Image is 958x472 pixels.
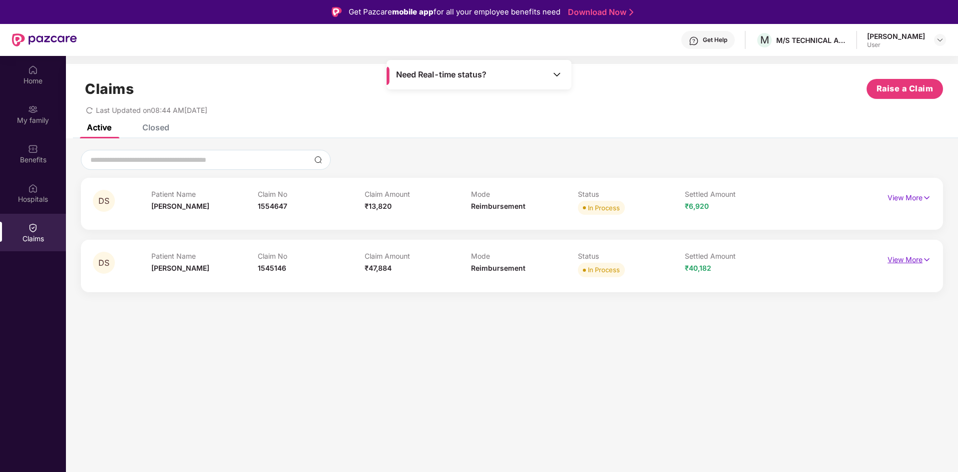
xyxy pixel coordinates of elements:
[12,33,77,46] img: New Pazcare Logo
[888,252,931,265] p: View More
[471,190,578,198] p: Mode
[28,183,38,193] img: svg+xml;base64,PHN2ZyBpZD0iSG9zcGl0YWxzIiB4bWxucz0iaHR0cDovL3d3dy53My5vcmcvMjAwMC9zdmciIHdpZHRoPS...
[151,202,209,210] span: [PERSON_NAME]
[685,264,711,272] span: ₹40,182
[151,264,209,272] span: [PERSON_NAME]
[258,190,365,198] p: Claim No
[471,252,578,260] p: Mode
[578,190,685,198] p: Status
[685,190,792,198] p: Settled Amount
[85,80,134,97] h1: Claims
[258,264,286,272] span: 1545146
[258,202,287,210] span: 1554647
[760,34,769,46] span: M
[365,252,472,260] p: Claim Amount
[28,65,38,75] img: svg+xml;base64,PHN2ZyBpZD0iSG9tZSIgeG1sbnM9Imh0dHA6Ly93d3cudzMub3JnLzIwMDAvc3ZnIiB3aWR0aD0iMjAiIG...
[151,190,258,198] p: Patient Name
[86,106,93,114] span: redo
[349,6,560,18] div: Get Pazcare for all your employee benefits need
[365,202,392,210] span: ₹13,820
[703,36,727,44] div: Get Help
[877,82,934,95] span: Raise a Claim
[365,264,392,272] span: ₹47,884
[923,254,931,265] img: svg+xml;base64,PHN2ZyB4bWxucz0iaHR0cDovL3d3dy53My5vcmcvMjAwMC9zdmciIHdpZHRoPSIxNyIgaGVpZ2h0PSIxNy...
[98,197,109,205] span: DS
[151,252,258,260] p: Patient Name
[471,202,525,210] span: Reimbursement
[776,35,846,45] div: M/S TECHNICAL ASSOCIATES LTD
[867,41,925,49] div: User
[936,36,944,44] img: svg+xml;base64,PHN2ZyBpZD0iRHJvcGRvd24tMzJ4MzIiIHhtbG5zPSJodHRwOi8vd3d3LnczLm9yZy8yMDAwL3N2ZyIgd2...
[685,202,709,210] span: ₹6,920
[588,265,620,275] div: In Process
[685,252,792,260] p: Settled Amount
[689,36,699,46] img: svg+xml;base64,PHN2ZyBpZD0iSGVscC0zMngzMiIgeG1sbnM9Imh0dHA6Ly93d3cudzMub3JnLzIwMDAvc3ZnIiB3aWR0aD...
[142,122,169,132] div: Closed
[396,69,486,80] span: Need Real-time status?
[98,259,109,267] span: DS
[923,192,931,203] img: svg+xml;base64,PHN2ZyB4bWxucz0iaHR0cDovL3d3dy53My5vcmcvMjAwMC9zdmciIHdpZHRoPSIxNyIgaGVpZ2h0PSIxNy...
[332,7,342,17] img: Logo
[87,122,111,132] div: Active
[629,7,633,17] img: Stroke
[867,79,943,99] button: Raise a Claim
[578,252,685,260] p: Status
[552,69,562,79] img: Toggle Icon
[28,144,38,154] img: svg+xml;base64,PHN2ZyBpZD0iQmVuZWZpdHMiIHhtbG5zPSJodHRwOi8vd3d3LnczLm9yZy8yMDAwL3N2ZyIgd2lkdGg9Ij...
[392,7,434,16] strong: mobile app
[28,223,38,233] img: svg+xml;base64,PHN2ZyBpZD0iQ2xhaW0iIHhtbG5zPSJodHRwOi8vd3d3LnczLm9yZy8yMDAwL3N2ZyIgd2lkdGg9IjIwIi...
[258,252,365,260] p: Claim No
[314,156,322,164] img: svg+xml;base64,PHN2ZyBpZD0iU2VhcmNoLTMyeDMyIiB4bWxucz0iaHR0cDovL3d3dy53My5vcmcvMjAwMC9zdmciIHdpZH...
[96,106,207,114] span: Last Updated on 08:44 AM[DATE]
[867,31,925,41] div: [PERSON_NAME]
[568,7,630,17] a: Download Now
[888,190,931,203] p: View More
[28,104,38,114] img: svg+xml;base64,PHN2ZyB3aWR0aD0iMjAiIGhlaWdodD0iMjAiIHZpZXdCb3g9IjAgMCAyMCAyMCIgZmlsbD0ibm9uZSIgeG...
[365,190,472,198] p: Claim Amount
[471,264,525,272] span: Reimbursement
[588,203,620,213] div: In Process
